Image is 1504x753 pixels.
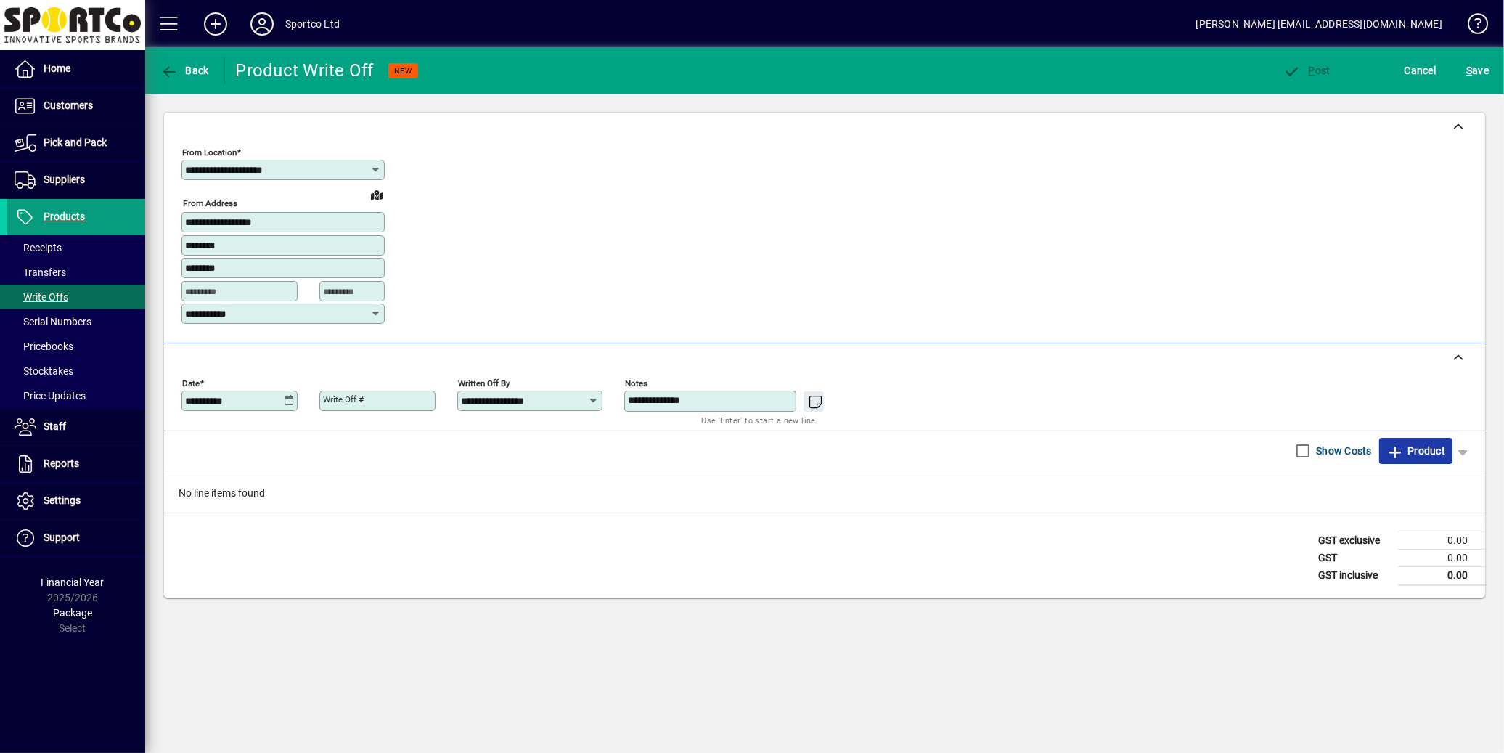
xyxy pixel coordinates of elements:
[44,99,93,111] span: Customers
[44,494,81,506] span: Settings
[15,242,62,253] span: Receipts
[7,334,145,359] a: Pricebooks
[15,291,68,303] span: Write Offs
[7,483,145,519] a: Settings
[44,457,79,469] span: Reports
[285,12,340,36] div: Sportco Ltd
[1196,12,1442,36] div: [PERSON_NAME] [EMAIL_ADDRESS][DOMAIN_NAME]
[625,378,647,388] mat-label: Notes
[394,66,412,76] span: NEW
[1311,549,1398,566] td: GST
[7,359,145,383] a: Stocktakes
[1398,532,1485,549] td: 0.00
[1311,566,1398,585] td: GST inclusive
[7,383,145,408] a: Price Updates
[182,147,237,158] mat-label: From location
[44,532,80,543] span: Support
[7,446,145,482] a: Reports
[1313,444,1372,458] label: Show Costs
[236,59,374,82] div: Product Write Off
[702,412,816,428] mat-hint: Use 'Enter' to start a new line
[15,316,91,327] span: Serial Numbers
[1401,57,1440,84] button: Cancel
[157,57,213,84] button: Back
[7,520,145,556] a: Support
[323,394,364,404] mat-label: Write Off #
[1398,549,1485,566] td: 0.00
[145,57,225,84] app-page-header-button: Back
[1398,566,1485,585] td: 0.00
[1457,3,1486,50] a: Knowledge Base
[458,378,510,388] mat-label: Written off by
[7,409,145,445] a: Staff
[1280,57,1334,84] button: Post
[7,235,145,260] a: Receipts
[15,341,73,352] span: Pricebooks
[7,285,145,309] a: Write Offs
[44,62,70,74] span: Home
[15,365,73,377] span: Stocktakes
[15,390,86,402] span: Price Updates
[1311,532,1398,549] td: GST exclusive
[1283,65,1331,76] span: ost
[365,183,388,206] a: View on map
[44,211,85,222] span: Products
[1309,65,1315,76] span: P
[7,51,145,87] a: Home
[160,65,209,76] span: Back
[1379,438,1452,464] button: Product
[41,577,105,588] span: Financial Year
[1386,439,1445,463] span: Product
[182,378,200,388] mat-label: Date
[1405,59,1436,82] span: Cancel
[7,88,145,124] a: Customers
[1466,65,1472,76] span: S
[7,162,145,198] a: Suppliers
[7,125,145,161] a: Pick and Pack
[192,11,239,37] button: Add
[44,420,66,432] span: Staff
[7,260,145,285] a: Transfers
[53,607,92,619] span: Package
[1463,57,1492,84] button: Save
[1466,59,1489,82] span: ave
[239,11,285,37] button: Profile
[164,471,1485,516] div: No line items found
[44,137,107,148] span: Pick and Pack
[44,174,85,185] span: Suppliers
[15,266,66,278] span: Transfers
[7,309,145,334] a: Serial Numbers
